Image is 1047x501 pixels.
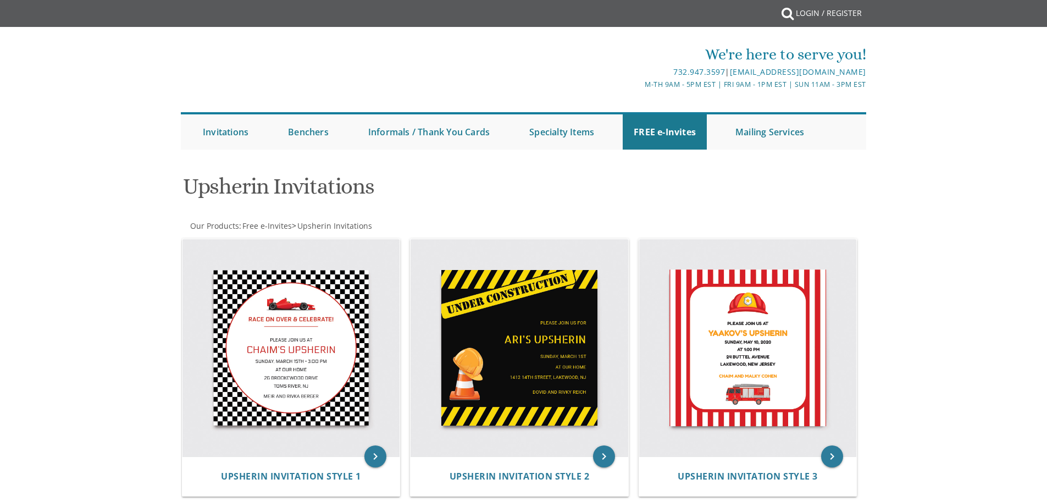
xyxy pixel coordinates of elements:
[189,221,239,231] a: Our Products
[364,445,386,467] a: keyboard_arrow_right
[241,221,292,231] a: Free e-Invites
[410,79,866,90] div: M-Th 9am - 5pm EST | Fri 9am - 1pm EST | Sun 11am - 3pm EST
[593,445,615,467] a: keyboard_arrow_right
[673,67,725,77] a: 732.947.3597
[450,470,590,482] span: Upsherin Invitation Style 2
[724,114,815,150] a: Mailing Services
[821,445,843,467] a: keyboard_arrow_right
[623,114,707,150] a: FREE e-Invites
[357,114,501,150] a: Informals / Thank You Cards
[678,470,818,482] span: Upsherin Invitation Style 3
[296,221,372,231] a: Upsherin Invitations
[518,114,605,150] a: Specialty Items
[182,239,400,457] img: Upsherin Invitation Style 1
[277,114,340,150] a: Benchers
[410,65,866,79] div: |
[730,67,866,77] a: [EMAIL_ADDRESS][DOMAIN_NAME]
[639,239,857,457] img: Upsherin Invitation Style 3
[411,239,628,457] img: Upsherin Invitation Style 2
[183,174,631,207] h1: Upsherin Invitations
[678,471,818,482] a: Upsherin Invitation Style 3
[181,221,524,232] div: :
[221,470,361,482] span: Upsherin Invitation Style 1
[192,114,259,150] a: Invitations
[410,43,866,65] div: We're here to serve you!
[450,471,590,482] a: Upsherin Invitation Style 2
[292,221,372,231] span: >
[242,221,292,231] span: Free e-Invites
[221,471,361,482] a: Upsherin Invitation Style 1
[297,221,372,231] span: Upsherin Invitations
